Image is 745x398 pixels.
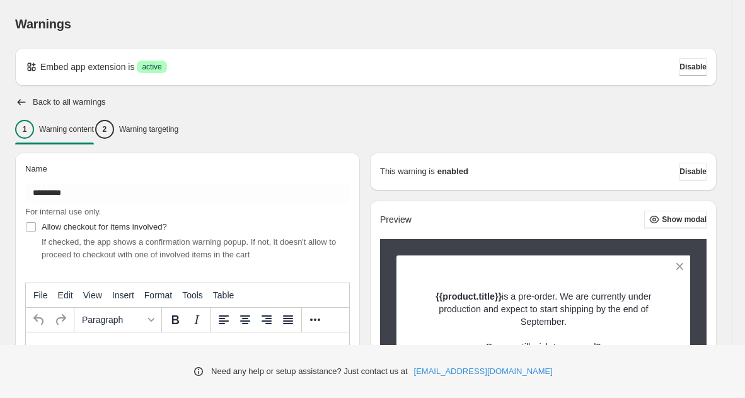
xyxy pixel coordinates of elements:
a: [EMAIL_ADDRESS][DOMAIN_NAME] [414,365,553,378]
button: Undo [28,309,50,331]
span: Warnings [15,17,71,31]
span: Table [213,290,234,300]
span: Edit [58,290,73,300]
button: Show modal [644,211,707,228]
p: Warning targeting [119,124,178,134]
button: Redo [50,309,71,331]
span: File [33,290,48,300]
span: If checked, the app shows a confirmation warning popup. If not, it doesn't allow to proceed to ch... [42,237,336,259]
span: Disable [679,62,707,72]
div: 1 [15,120,34,139]
p: Warning content [39,124,94,134]
button: Bold [165,309,186,331]
button: More... [304,309,326,331]
h2: Back to all warnings [33,97,106,107]
span: Tools [182,290,203,300]
button: Justify [277,309,299,331]
span: Name [25,164,47,173]
span: Disable [679,167,707,177]
span: active [142,62,161,72]
p: Embed app extension is [40,61,134,73]
span: View [83,290,102,300]
span: For internal use only. [25,207,101,216]
button: Formats [77,309,159,331]
p: This warning is [380,165,435,178]
button: Disable [679,163,707,180]
button: 2Warning targeting [95,116,178,143]
button: Align center [234,309,256,331]
span: Insert [112,290,134,300]
p: is a pre-order. We are currently under production and expect to start shipping by the end of Sept... [419,290,669,353]
button: Align right [256,309,277,331]
span: Show modal [662,214,707,225]
div: 2 [95,120,114,139]
span: Paragraph [82,315,144,325]
iframe: Rich Text Area [26,332,349,397]
h2: Preview [380,214,412,225]
strong: {{product.title}} [436,291,502,301]
button: 1Warning content [15,116,94,143]
span: Allow checkout for items involved? [42,222,167,231]
button: Align left [213,309,234,331]
button: Italic [186,309,207,331]
button: Disable [679,58,707,76]
span: Format [144,290,172,300]
strong: enabled [437,165,468,178]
